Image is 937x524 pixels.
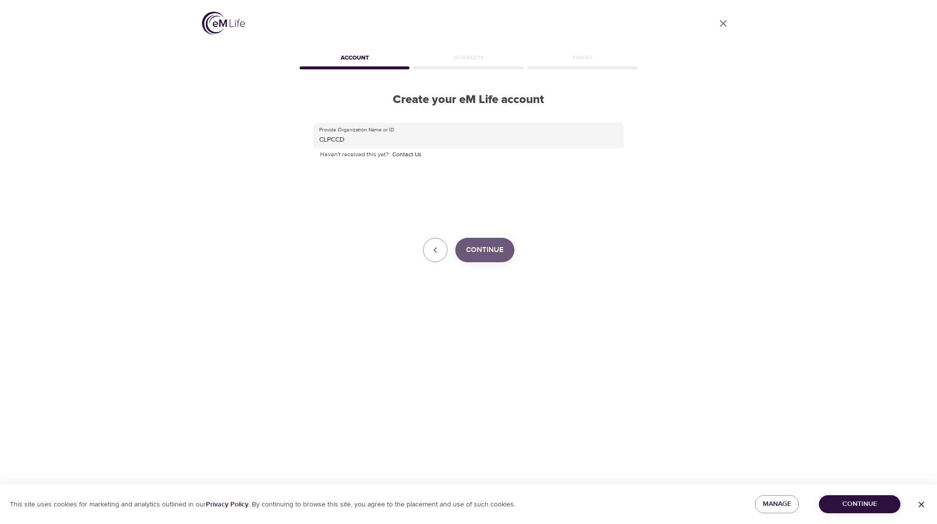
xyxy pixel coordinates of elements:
[755,495,799,513] button: Manage
[202,12,245,35] img: logo
[298,93,639,107] h2: Create your eM Life account
[763,498,791,510] span: Manage
[466,244,504,256] span: Continue
[455,238,514,262] button: Continue
[392,150,422,160] a: Contact Us
[206,500,248,509] a: Privacy Policy
[320,150,617,160] p: Haven't received this yet?
[819,495,900,513] button: Continue
[827,498,893,510] span: Continue
[712,12,735,35] a: close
